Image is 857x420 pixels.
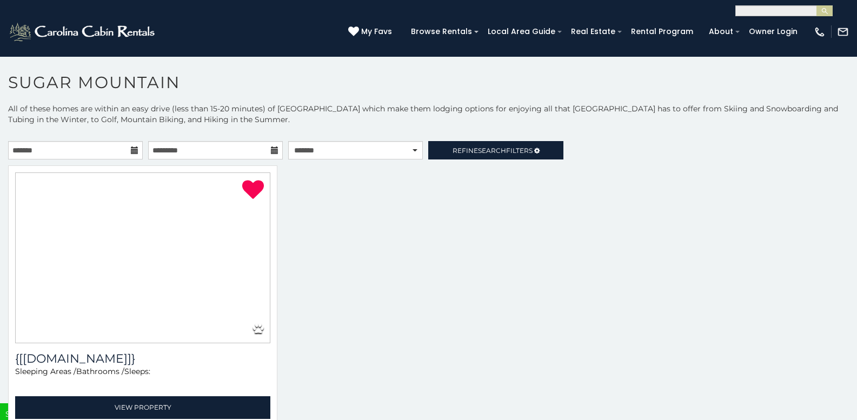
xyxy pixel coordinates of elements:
[626,23,699,40] a: Rental Program
[566,23,621,40] a: Real Estate
[348,26,395,38] a: My Favs
[15,351,270,366] h3: {[getUnitName(property)]}
[814,26,826,38] img: phone-regular-white.png
[428,141,563,159] a: RefineSearchFilters
[361,26,392,37] span: My Favs
[242,179,264,202] a: Remove from favorites
[15,396,270,418] a: View Property
[482,23,561,40] a: Local Area Guide
[406,23,477,40] a: Browse Rentals
[8,21,158,43] img: White-1-2.png
[453,146,533,155] span: Refine Filters
[837,26,849,38] img: mail-regular-white.png
[743,23,803,40] a: Owner Login
[478,146,506,155] span: Search
[15,366,270,394] div: Sleeping Areas / Bathrooms / Sleeps:
[703,23,739,40] a: About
